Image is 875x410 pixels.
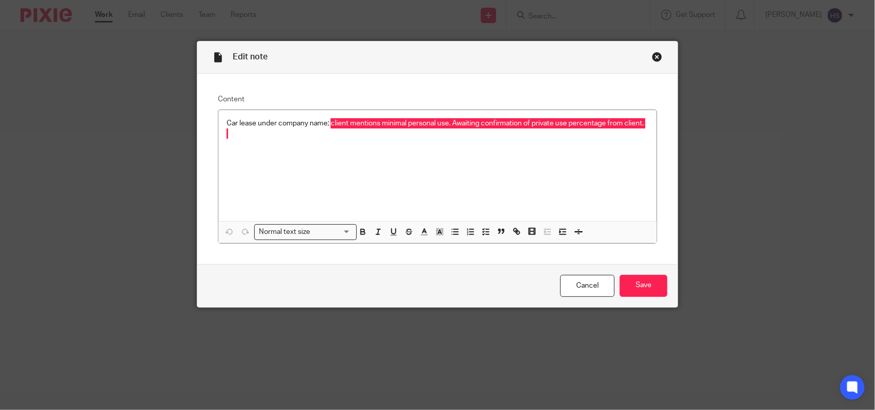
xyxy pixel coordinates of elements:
span: Normal text size [257,227,313,238]
label: Content [218,94,657,104]
a: Cancel [560,275,615,297]
p: Car lease under company name; client mentions minimal personal use. Awaiting confirmation of priv... [227,118,648,128]
input: Save [620,275,667,297]
input: Search for option [314,227,351,238]
div: Close this dialog window [652,52,662,62]
div: Search for option [254,224,357,240]
span: Edit note [233,53,268,61]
